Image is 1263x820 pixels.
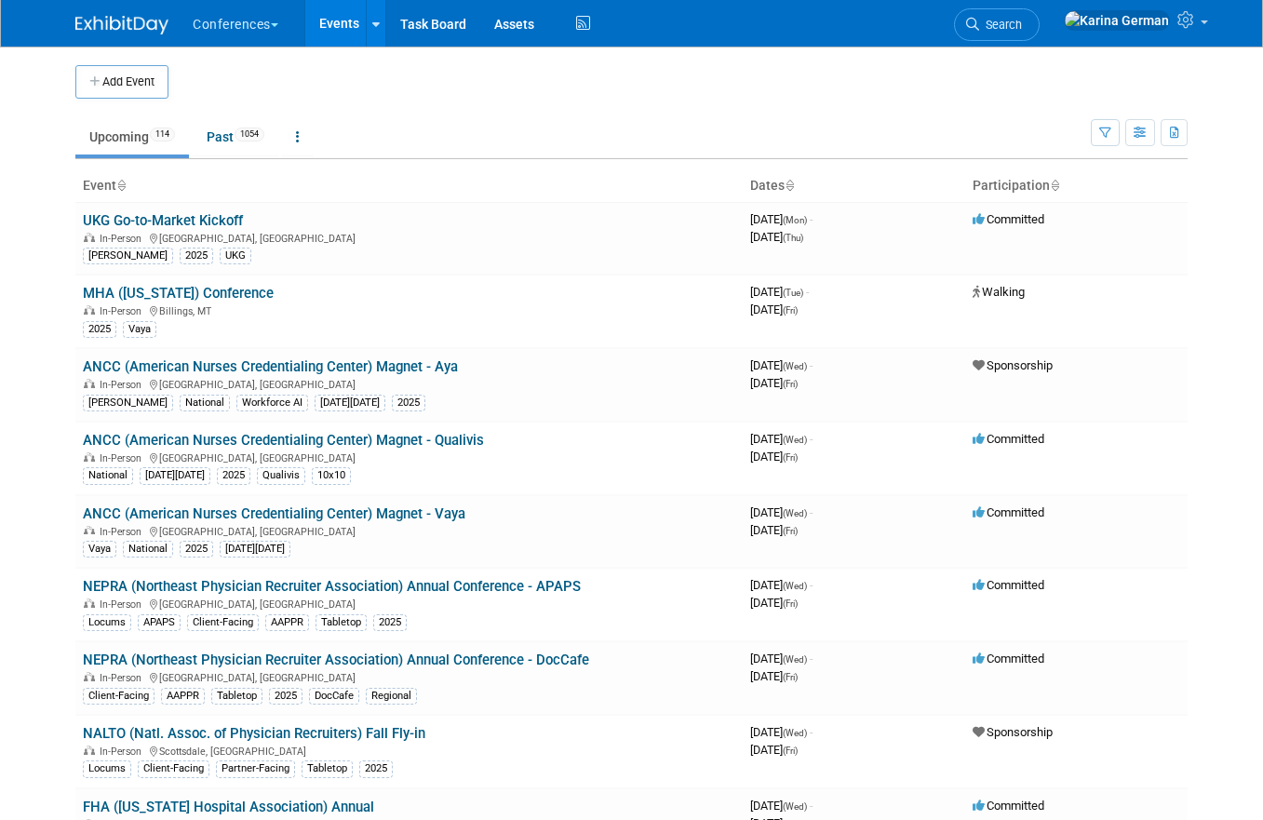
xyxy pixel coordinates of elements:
[743,170,965,202] th: Dates
[83,799,374,815] a: FHA ([US_STATE] Hospital Association) Annual
[783,672,798,682] span: (Fri)
[84,233,95,242] img: In-Person Event
[235,128,264,141] span: 1054
[100,526,147,538] span: In-Person
[138,760,209,777] div: Client-Facing
[83,725,425,742] a: NALTO (Natl. Assoc. of Physician Recruiters) Fall Fly-in
[750,358,813,372] span: [DATE]
[83,230,735,245] div: [GEOGRAPHIC_DATA], [GEOGRAPHIC_DATA]
[783,598,798,609] span: (Fri)
[785,178,794,193] a: Sort by Start Date
[83,432,484,449] a: ANCC (American Nurses Credentialing Center) Magnet - Qualivis
[783,746,798,756] span: (Fri)
[783,233,803,243] span: (Thu)
[750,230,803,244] span: [DATE]
[973,578,1044,592] span: Committed
[810,432,813,446] span: -
[783,801,807,812] span: (Wed)
[979,18,1022,32] span: Search
[810,358,813,372] span: -
[783,305,798,316] span: (Fri)
[220,248,251,264] div: UKG
[83,652,589,668] a: NEPRA (Northeast Physician Recruiter Association) Annual Conference - DocCafe
[216,760,295,777] div: Partner-Facing
[750,652,813,665] span: [DATE]
[750,432,813,446] span: [DATE]
[973,212,1044,226] span: Committed
[973,725,1053,739] span: Sponsorship
[140,467,210,484] div: [DATE][DATE]
[84,379,95,388] img: In-Person Event
[100,672,147,684] span: In-Person
[75,65,168,99] button: Add Event
[84,452,95,462] img: In-Person Event
[217,467,250,484] div: 2025
[810,652,813,665] span: -
[123,321,156,338] div: Vaya
[973,505,1044,519] span: Committed
[750,302,798,316] span: [DATE]
[100,598,147,611] span: In-Person
[302,760,353,777] div: Tabletop
[83,285,274,302] a: MHA ([US_STATE]) Conference
[965,170,1188,202] th: Participation
[806,285,809,299] span: -
[211,688,262,705] div: Tabletop
[1064,10,1170,31] img: Karina German
[83,321,116,338] div: 2025
[783,379,798,389] span: (Fri)
[83,743,735,758] div: Scottsdale, [GEOGRAPHIC_DATA]
[84,598,95,608] img: In-Person Event
[750,596,798,610] span: [DATE]
[161,688,205,705] div: AAPPR
[100,233,147,245] span: In-Person
[220,541,290,558] div: [DATE][DATE]
[83,669,735,684] div: [GEOGRAPHIC_DATA], [GEOGRAPHIC_DATA]
[750,285,809,299] span: [DATE]
[83,523,735,538] div: [GEOGRAPHIC_DATA], [GEOGRAPHIC_DATA]
[315,395,385,411] div: [DATE][DATE]
[312,467,351,484] div: 10x10
[810,212,813,226] span: -
[83,302,735,317] div: Billings, MT
[75,119,189,155] a: Upcoming114
[750,376,798,390] span: [DATE]
[810,578,813,592] span: -
[100,379,147,391] span: In-Person
[83,614,131,631] div: Locums
[750,212,813,226] span: [DATE]
[83,760,131,777] div: Locums
[750,523,798,537] span: [DATE]
[269,688,302,705] div: 2025
[83,450,735,464] div: [GEOGRAPHIC_DATA], [GEOGRAPHIC_DATA]
[783,654,807,665] span: (Wed)
[83,596,735,611] div: [GEOGRAPHIC_DATA], [GEOGRAPHIC_DATA]
[973,652,1044,665] span: Committed
[193,119,278,155] a: Past1054
[309,688,359,705] div: DocCafe
[359,760,393,777] div: 2025
[83,541,116,558] div: Vaya
[973,358,1053,372] span: Sponsorship
[83,467,133,484] div: National
[750,799,813,813] span: [DATE]
[83,248,173,264] div: [PERSON_NAME]
[783,452,798,463] span: (Fri)
[366,688,417,705] div: Regional
[123,541,173,558] div: National
[810,505,813,519] span: -
[150,128,175,141] span: 114
[83,688,155,705] div: Client-Facing
[783,526,798,536] span: (Fri)
[750,505,813,519] span: [DATE]
[75,170,743,202] th: Event
[783,435,807,445] span: (Wed)
[180,395,230,411] div: National
[84,526,95,535] img: In-Person Event
[83,212,243,229] a: UKG Go-to-Market Kickoff
[750,669,798,683] span: [DATE]
[187,614,259,631] div: Client-Facing
[954,8,1040,41] a: Search
[750,743,798,757] span: [DATE]
[180,541,213,558] div: 2025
